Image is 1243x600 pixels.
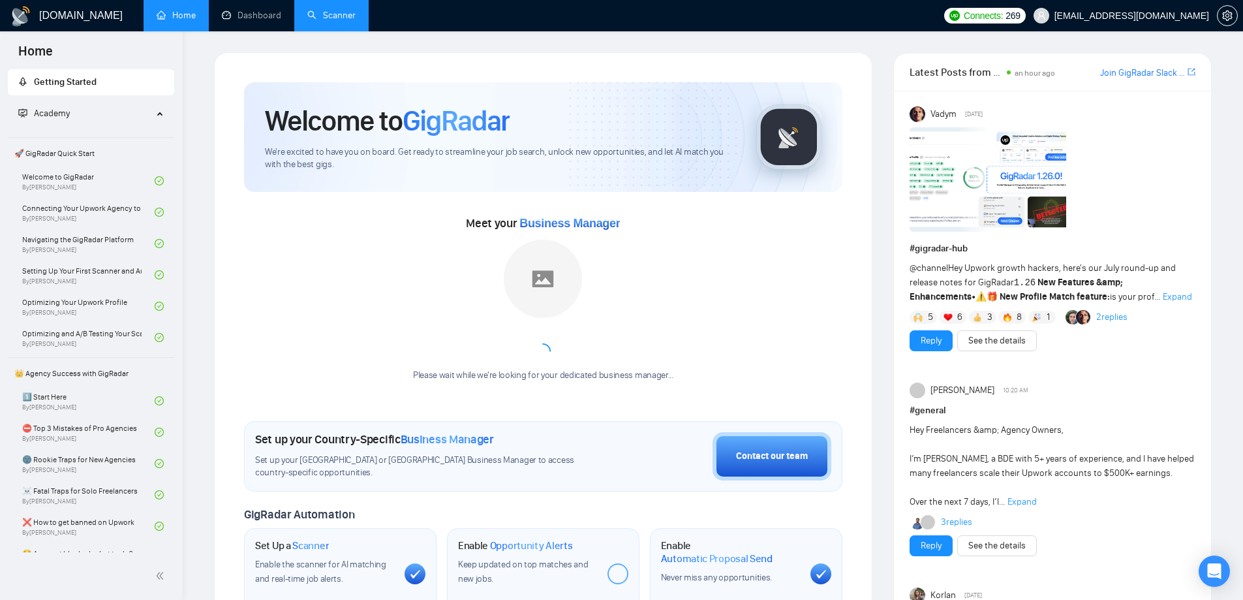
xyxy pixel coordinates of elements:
[155,333,164,342] span: check-circle
[1015,69,1055,78] span: an hour ago
[532,341,555,363] span: loading
[1003,313,1012,322] img: 🔥
[987,311,992,324] span: 3
[292,539,329,552] span: Scanner
[1032,313,1041,322] img: 🎉
[22,449,155,478] a: 🌚 Rookie Traps for New AgenciesBy[PERSON_NAME]
[10,6,31,27] img: logo
[957,535,1037,556] button: See the details
[255,559,386,584] span: Enable the scanner for AI matching and real-time job alerts.
[1003,385,1028,396] span: 10:20 AM
[921,334,942,348] a: Reply
[8,42,63,69] span: Home
[255,432,494,447] h1: Set up your Country-Specific
[18,108,27,118] span: fund-projection-screen
[403,103,510,138] span: GigRadar
[405,370,681,382] div: Please wait while we're looking for your dedicated business manager...
[22,323,155,352] a: Optimizing and A/B Testing Your Scanner for Better ResultsBy[PERSON_NAME]
[22,166,155,195] a: Welcome to GigRadarBy[PERSON_NAME]
[949,10,960,21] img: upwork-logo.png
[22,512,155,541] a: ❌ How to get banned on UpworkBy[PERSON_NAME]
[1000,291,1110,302] strong: New Profile Match feature:
[910,535,953,556] button: Reply
[155,569,168,582] span: double-left
[913,313,923,322] img: 🙌
[941,516,972,529] a: 3replies
[1100,66,1185,80] a: Join GigRadar Slack Community
[1007,496,1037,507] span: Expand
[155,302,164,311] span: check-circle
[8,69,174,95] li: Getting Started
[22,387,155,415] a: 1️⃣ Start HereBy[PERSON_NAME]
[1217,5,1238,26] button: setting
[18,108,70,119] span: Academy
[661,539,800,565] h1: Enable
[1017,311,1022,324] span: 8
[957,330,1037,351] button: See the details
[265,103,510,138] h1: Welcome to
[1014,277,1036,288] code: 1.26
[756,104,821,170] img: gigradar-logo.png
[1047,311,1050,324] span: 1
[1096,311,1128,324] a: 2replies
[34,108,70,119] span: Academy
[930,383,994,398] span: [PERSON_NAME]
[155,239,164,248] span: check-circle
[222,10,281,21] a: dashboardDashboard
[930,107,957,121] span: Vadym
[736,449,808,464] div: Contact our team
[9,140,173,166] span: 🚀 GigRadar Quick Start
[661,552,773,565] span: Automatic Proposal Send
[157,10,196,21] a: homeHome
[34,76,97,87] span: Getting Started
[928,311,933,324] span: 5
[155,208,164,217] span: check-circle
[910,262,1176,302] span: Hey Upwork growth hackers, here's our July round-up and release notes for GigRadar • is your prof...
[9,360,173,387] span: 👑 Agency Success with GigRadar
[401,432,494,447] span: Business Manager
[155,522,164,531] span: check-circle
[490,539,573,552] span: Opportunity Alerts
[921,539,942,553] a: Reply
[22,543,155,572] a: 😭 Account blocked: what to do?
[910,106,925,122] img: Vadym
[910,403,1195,418] h1: # general
[910,64,1003,80] span: Latest Posts from the GigRadar Community
[22,198,155,227] a: Connecting Your Upwork Agency to GigRadarBy[PERSON_NAME]
[1217,10,1238,21] a: setting
[973,313,982,322] img: 👍
[1005,8,1020,23] span: 269
[155,428,164,437] span: check-circle
[987,291,998,302] span: 🎁
[155,396,164,405] span: check-circle
[910,242,1195,256] h1: # gigradar-hub
[155,459,164,468] span: check-circle
[155,270,164,279] span: check-circle
[255,539,329,552] h1: Set Up a
[1218,10,1237,21] span: setting
[458,539,573,552] h1: Enable
[944,313,953,322] img: ❤️
[1066,310,1080,324] img: Alex B
[975,291,987,302] span: ⚠️
[910,330,953,351] button: Reply
[255,454,601,479] span: Set up your [GEOGRAPHIC_DATA] or [GEOGRAPHIC_DATA] Business Manager to access country-specific op...
[22,261,155,289] a: Setting Up Your First Scanner and Auto-BidderBy[PERSON_NAME]
[965,108,983,120] span: [DATE]
[968,539,1026,553] a: See the details
[307,10,356,21] a: searchScanner
[1188,66,1195,78] a: export
[910,424,1194,507] span: Hey Freelancers &amp; Agency Owners, I’m [PERSON_NAME], a BDE with 5+ years of experience, and I ...
[964,8,1003,23] span: Connects:
[713,432,831,481] button: Contact our team
[957,311,962,324] span: 6
[1163,291,1192,302] span: Expand
[265,146,735,171] span: We're excited to have you on board. Get ready to streamline your job search, unlock new opportuni...
[244,507,354,522] span: GigRadar Automation
[155,490,164,499] span: check-circle
[18,77,27,86] span: rocket
[1188,67,1195,77] span: export
[22,292,155,321] a: Optimizing Your Upwork ProfileBy[PERSON_NAME]
[155,176,164,185] span: check-circle
[910,262,948,274] span: @channel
